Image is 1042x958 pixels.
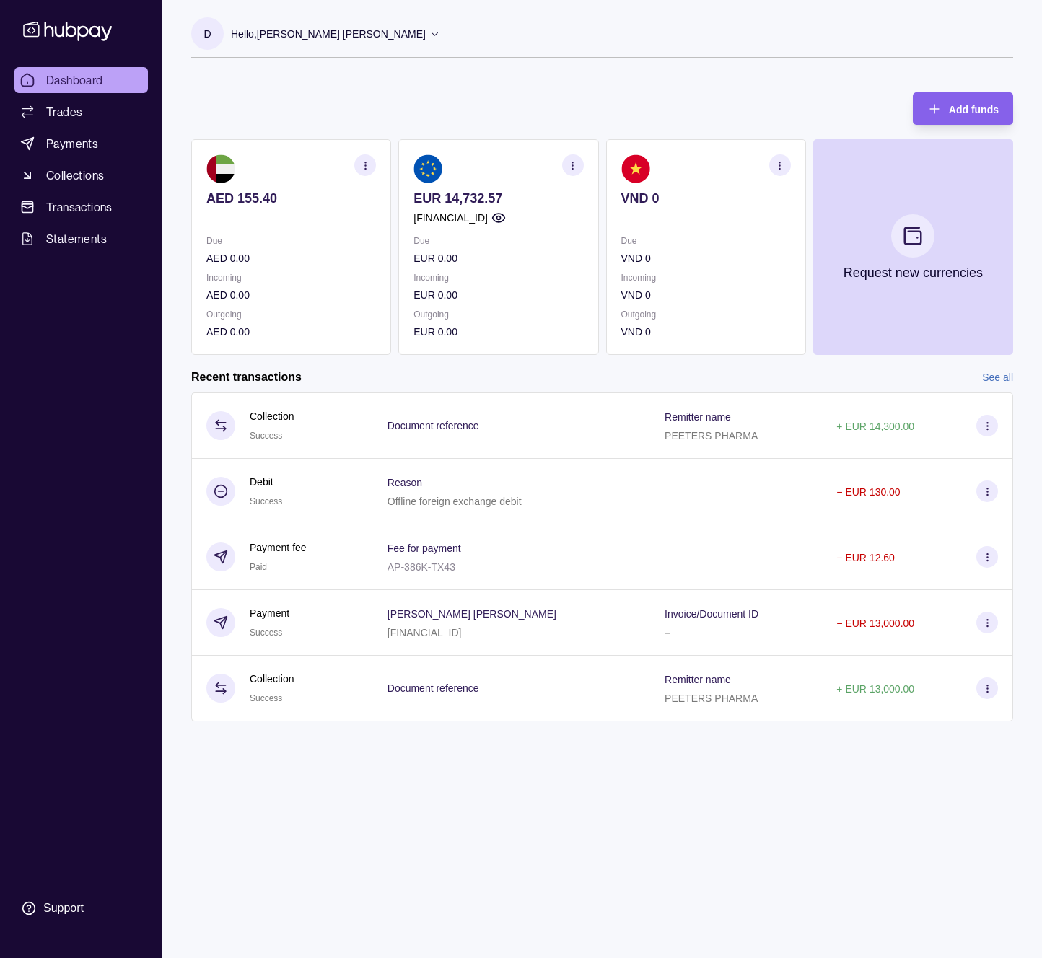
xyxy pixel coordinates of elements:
[665,430,758,441] p: PEETERS PHARMA
[250,474,282,490] p: Debit
[982,369,1013,385] a: See all
[813,139,1013,355] button: Request new currencies
[46,71,103,89] span: Dashboard
[14,226,148,252] a: Statements
[206,324,376,340] p: AED 0.00
[250,408,294,424] p: Collection
[206,233,376,249] p: Due
[250,605,289,621] p: Payment
[388,561,455,573] p: AP-386K-TX43
[388,627,462,638] p: [FINANCIAL_ID]
[836,486,900,498] p: − EUR 130.00
[250,431,282,441] span: Success
[250,693,282,703] span: Success
[206,154,235,183] img: ae
[413,233,583,249] p: Due
[913,92,1013,125] button: Add funds
[250,540,307,555] p: Payment fee
[621,287,791,303] p: VND 0
[43,900,84,916] div: Support
[206,270,376,286] p: Incoming
[665,411,731,423] p: Remitter name
[14,67,148,93] a: Dashboard
[665,674,731,685] p: Remitter name
[413,287,583,303] p: EUR 0.00
[413,324,583,340] p: EUR 0.00
[206,287,376,303] p: AED 0.00
[413,190,583,206] p: EUR 14,732.57
[388,682,479,694] p: Document reference
[206,250,376,266] p: AED 0.00
[836,618,914,629] p: − EUR 13,000.00
[413,210,488,226] p: [FINANCIAL_ID]
[250,496,282,506] span: Success
[621,250,791,266] p: VND 0
[46,135,98,152] span: Payments
[191,369,302,385] h2: Recent transactions
[836,552,895,563] p: − EUR 12.60
[46,230,107,247] span: Statements
[46,167,104,184] span: Collections
[206,307,376,322] p: Outgoing
[14,99,148,125] a: Trades
[413,270,583,286] p: Incoming
[621,270,791,286] p: Incoming
[665,608,758,620] p: Invoice/Document ID
[413,307,583,322] p: Outgoing
[388,496,522,507] p: Offline foreign exchange debit
[231,26,426,42] p: Hello, [PERSON_NAME] [PERSON_NAME]
[14,131,148,157] a: Payments
[844,265,983,281] p: Request new currencies
[388,542,461,554] p: Fee for payment
[388,477,422,488] p: Reason
[665,627,670,638] p: –
[203,26,211,42] p: D
[621,307,791,322] p: Outgoing
[621,154,650,183] img: vn
[14,162,148,188] a: Collections
[388,608,556,620] p: [PERSON_NAME] [PERSON_NAME]
[388,420,479,431] p: Document reference
[836,421,914,432] p: + EUR 14,300.00
[621,233,791,249] p: Due
[46,198,113,216] span: Transactions
[621,190,791,206] p: VND 0
[250,671,294,687] p: Collection
[413,154,442,183] img: eu
[206,190,376,206] p: AED 155.40
[949,104,999,115] span: Add funds
[250,562,267,572] span: Paid
[250,628,282,638] span: Success
[14,893,148,923] a: Support
[836,683,914,695] p: + EUR 13,000.00
[665,693,758,704] p: PEETERS PHARMA
[46,103,82,120] span: Trades
[413,250,583,266] p: EUR 0.00
[621,324,791,340] p: VND 0
[14,194,148,220] a: Transactions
